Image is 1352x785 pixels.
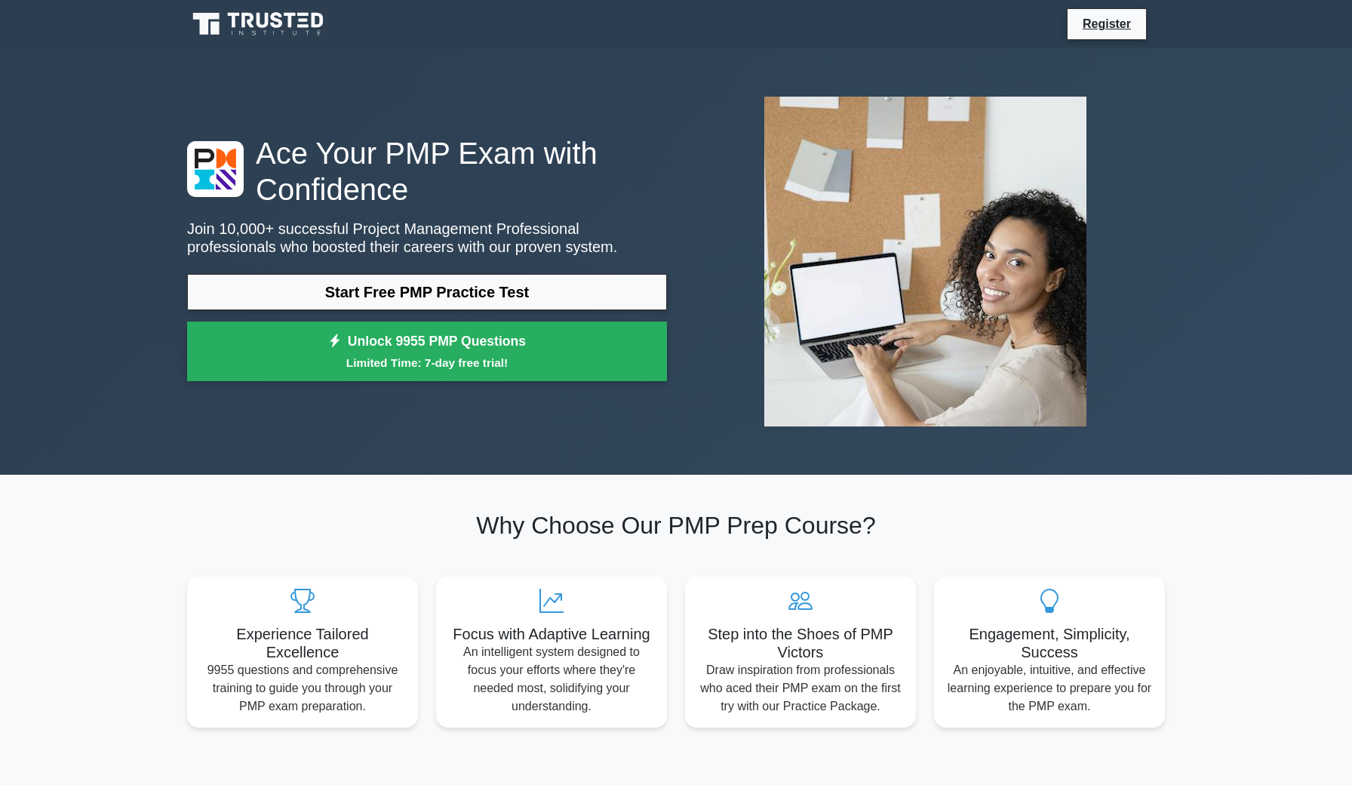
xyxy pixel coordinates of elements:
small: Limited Time: 7-day free trial! [206,354,648,371]
a: Start Free PMP Practice Test [187,274,667,310]
h5: Focus with Adaptive Learning [448,625,655,643]
h2: Why Choose Our PMP Prep Course? [187,511,1165,540]
h5: Step into the Shoes of PMP Victors [697,625,904,661]
p: Draw inspiration from professionals who aced their PMP exam on the first try with our Practice Pa... [697,661,904,716]
h1: Ace Your PMP Exam with Confidence [187,135,667,208]
p: An intelligent system designed to focus your efforts where they're needed most, solidifying your ... [448,643,655,716]
h5: Engagement, Simplicity, Success [946,625,1153,661]
h5: Experience Tailored Excellence [199,625,406,661]
p: 9955 questions and comprehensive training to guide you through your PMP exam preparation. [199,661,406,716]
a: Register [1074,14,1140,33]
p: Join 10,000+ successful Project Management Professional professionals who boosted their careers w... [187,220,667,256]
p: An enjoyable, intuitive, and effective learning experience to prepare you for the PMP exam. [946,661,1153,716]
a: Unlock 9955 PMP QuestionsLimited Time: 7-day free trial! [187,322,667,382]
